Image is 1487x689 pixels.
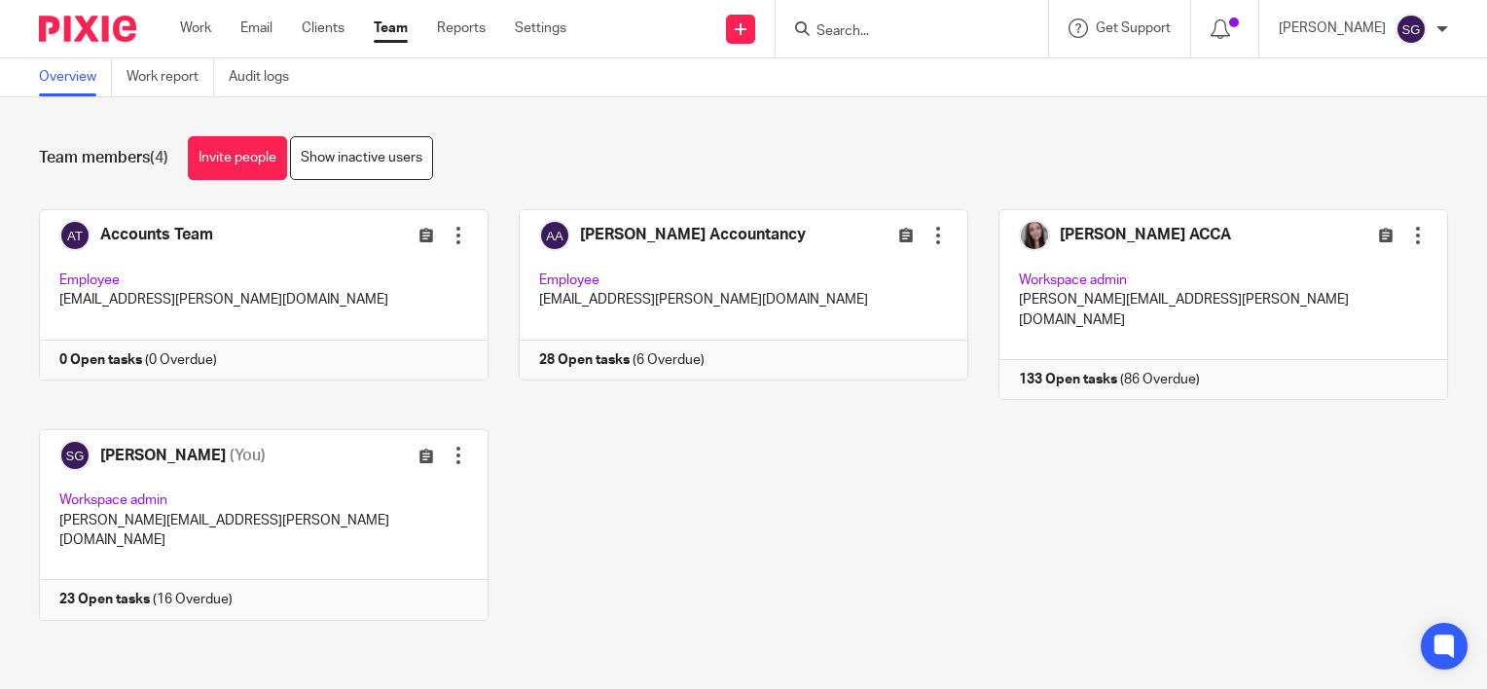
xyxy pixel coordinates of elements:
a: Overview [39,58,112,96]
a: Settings [515,18,566,38]
p: [PERSON_NAME] [1279,18,1386,38]
a: Work [180,18,211,38]
img: Pixie [39,16,136,42]
img: svg%3E [1396,14,1427,45]
span: (4) [150,150,168,165]
a: Team [374,18,408,38]
h1: Team members [39,148,168,168]
input: Search [815,23,990,41]
a: Show inactive users [290,136,433,180]
a: Audit logs [229,58,304,96]
a: Work report [127,58,214,96]
a: Email [240,18,272,38]
a: Invite people [188,136,287,180]
a: Clients [302,18,345,38]
span: Get Support [1096,21,1171,35]
a: Reports [437,18,486,38]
